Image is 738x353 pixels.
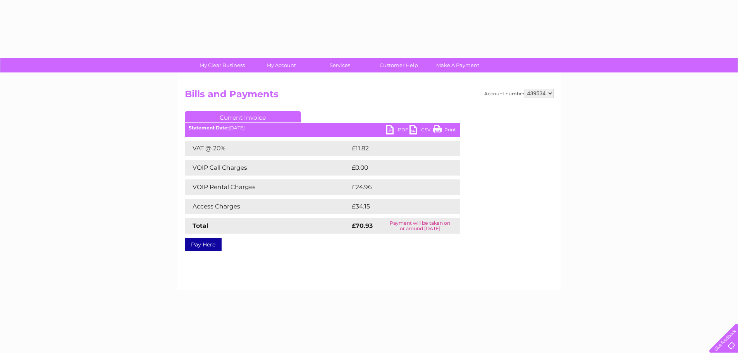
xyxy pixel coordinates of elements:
a: Customer Help [367,58,431,72]
a: My Clear Business [190,58,254,72]
a: CSV [409,125,433,136]
a: PDF [386,125,409,136]
b: Statement Date: [189,125,229,131]
td: VOIP Rental Charges [185,179,350,195]
td: £24.96 [350,179,445,195]
strong: £70.93 [352,222,373,229]
td: £0.00 [350,160,442,176]
a: Pay Here [185,238,222,251]
td: VAT @ 20% [185,141,350,156]
td: Payment will be taken on or around [DATE] [380,218,460,234]
strong: Total [193,222,208,229]
a: Print [433,125,456,136]
td: Access Charges [185,199,350,214]
td: VOIP Call Charges [185,160,350,176]
a: Services [308,58,372,72]
a: Current Invoice [185,111,301,122]
h2: Bills and Payments [185,89,554,103]
div: [DATE] [185,125,460,131]
div: Account number [484,89,554,98]
td: £11.82 [350,141,443,156]
a: My Account [249,58,313,72]
td: £34.15 [350,199,444,214]
a: Make A Payment [426,58,490,72]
